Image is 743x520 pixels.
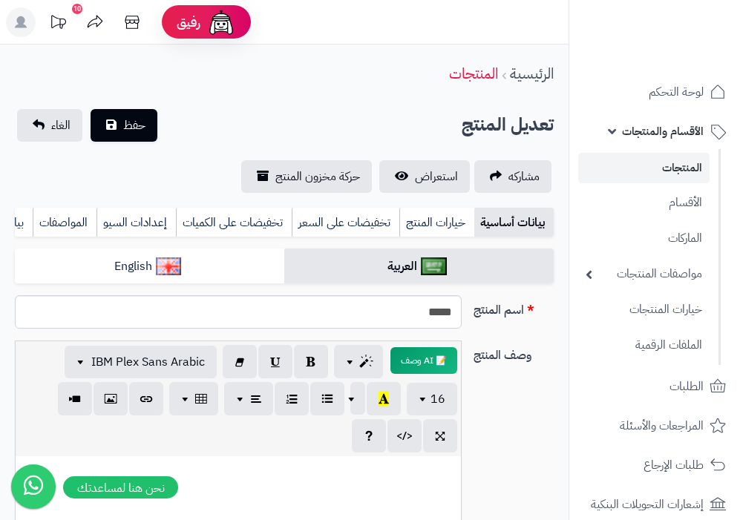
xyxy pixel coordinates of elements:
span: المراجعات والأسئلة [620,415,704,436]
img: العربية [421,257,447,275]
a: مشاركه [474,160,551,193]
div: 10 [72,4,82,14]
img: ai-face.png [206,7,236,37]
img: English [156,257,182,275]
span: حفظ [123,116,145,134]
a: تحديثات المنصة [39,7,76,41]
a: خيارات المنتج [399,208,474,237]
span: إشعارات التحويلات البنكية [591,494,704,515]
a: الملفات الرقمية [578,329,710,361]
span: لوحة التحكم [649,82,704,102]
span: 16 [431,390,445,408]
span: مشاركه [508,168,540,185]
span: استعراض [415,168,458,185]
label: وصف المنتج [468,340,560,364]
a: الغاء [17,109,82,142]
span: الغاء [51,116,71,134]
h2: تعديل المنتج [462,110,554,140]
img: logo-2.png [642,42,729,73]
span: IBM Plex Sans Arabic [91,353,205,371]
span: الأقسام والمنتجات [622,121,704,142]
button: 📝 AI وصف [390,347,457,374]
a: تخفيضات على الكميات [176,208,292,237]
a: استعراض [379,160,470,193]
a: المنتجات [449,62,498,85]
a: الرئيسية [510,62,554,85]
a: تخفيضات على السعر [292,208,399,237]
span: رفيق [177,13,200,31]
a: لوحة التحكم [578,74,734,110]
button: IBM Plex Sans Arabic [65,346,217,378]
a: خيارات المنتجات [578,294,710,326]
a: المراجعات والأسئلة [578,408,734,444]
a: English [15,249,284,285]
button: 16 [407,383,457,415]
span: الطلبات [670,376,704,397]
a: حركة مخزون المنتج [241,160,372,193]
a: الأقسام [578,187,710,219]
a: طلبات الإرجاع [578,447,734,483]
a: العربية [284,249,554,285]
a: الطلبات [578,369,734,404]
span: طلبات الإرجاع [644,455,704,475]
a: المنتجات [578,153,710,183]
a: الماركات [578,223,710,254]
button: حفظ [91,109,157,142]
a: مواصفات المنتجات [578,258,710,290]
label: اسم المنتج [468,295,560,319]
a: بيانات أساسية [474,208,554,237]
a: المواصفات [33,208,96,237]
span: حركة مخزون المنتج [275,168,360,185]
a: إعدادات السيو [96,208,176,237]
